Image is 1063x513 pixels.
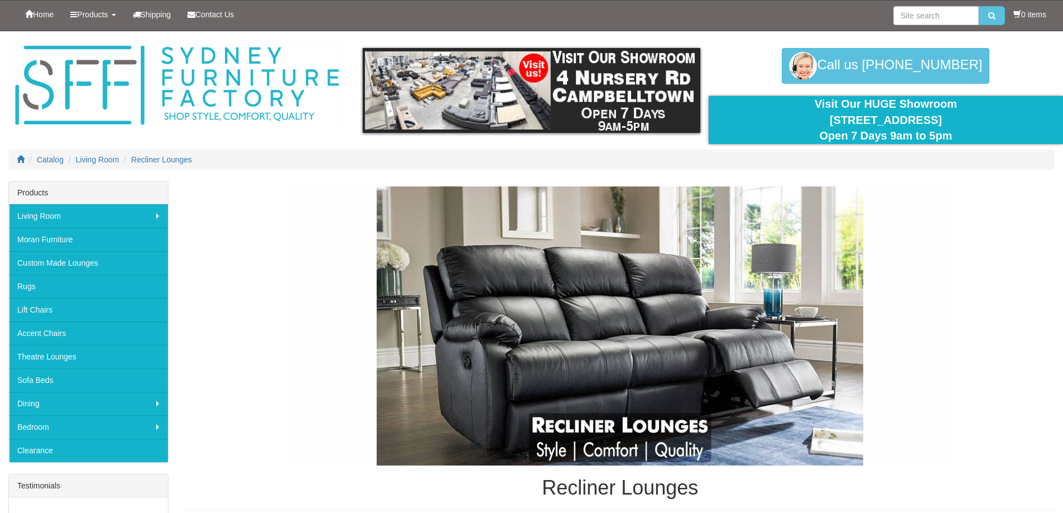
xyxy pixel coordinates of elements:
[9,251,168,275] a: Custom Made Lounges
[1013,9,1046,20] li: 0 items
[9,275,168,298] a: Rugs
[717,96,1055,144] div: Visit Our HUGE Showroom [STREET_ADDRESS] Open 7 Days 9am to 5pm
[9,392,168,415] a: Dining
[9,345,168,368] a: Theatre Lounges
[9,228,168,251] a: Moran Furniture
[285,186,955,466] img: Recliner Lounges
[17,1,62,28] a: Home
[141,10,171,19] span: Shipping
[124,1,180,28] a: Shipping
[9,322,168,345] a: Accent Chairs
[9,204,168,228] a: Living Room
[9,415,168,439] a: Bedroom
[9,42,344,129] img: Sydney Furniture Factory
[37,155,64,164] a: Catalog
[9,181,168,204] div: Products
[195,10,234,19] span: Contact Us
[9,439,168,462] a: Clearance
[9,298,168,322] a: Lift Chairs
[185,477,1055,499] h1: Recliner Lounges
[76,155,119,164] a: Living Room
[62,1,124,28] a: Products
[893,6,979,25] input: Site search
[9,368,168,392] a: Sofa Beds
[131,155,192,164] a: Recliner Lounges
[9,474,168,497] div: Testimonials
[363,48,700,133] img: showroom.gif
[33,10,54,19] span: Home
[179,1,242,28] a: Contact Us
[77,10,108,19] span: Products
